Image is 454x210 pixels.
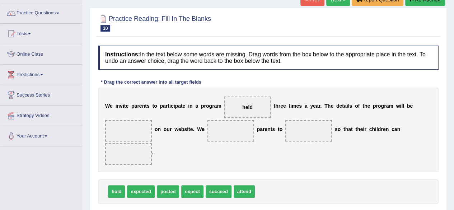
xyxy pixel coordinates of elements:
[363,126,364,132] b: i
[242,104,253,110] span: held
[123,103,124,109] b: i
[378,126,381,132] b: d
[190,126,193,132] b: e
[385,126,389,132] b: n
[400,103,401,109] b: i
[331,103,333,109] b: e
[360,126,363,132] b: e
[164,126,167,132] b: o
[193,126,194,132] b: .
[206,103,209,109] b: o
[0,44,82,62] a: Online Class
[0,24,82,42] a: Tests
[319,103,320,109] b: r
[116,103,117,109] b: i
[397,126,400,132] b: n
[174,126,178,132] b: w
[364,103,368,109] b: h
[410,103,413,109] b: e
[184,126,187,132] b: s
[376,126,378,132] b: l
[105,103,110,109] b: W
[290,103,292,109] b: i
[289,103,290,109] b: t
[217,103,221,109] b: m
[206,185,231,198] span: succeed
[310,103,313,109] b: y
[105,51,140,57] b: Instructions:
[324,103,328,109] b: T
[285,120,332,141] span: Drop target
[135,103,137,109] b: a
[336,103,340,109] b: d
[204,103,206,109] b: r
[181,103,183,109] b: t
[0,3,82,21] a: Practice Questions
[348,103,349,109] b: l
[0,126,82,144] a: Your Account
[224,97,271,118] span: Drop target
[167,126,170,132] b: u
[364,126,366,132] b: r
[257,126,260,132] b: p
[182,103,185,109] b: e
[181,126,184,132] b: b
[362,103,364,109] b: t
[335,126,338,132] b: s
[105,143,152,165] span: Drop target
[126,103,128,109] b: e
[168,103,169,109] b: t
[147,103,150,109] b: s
[383,126,386,132] b: e
[174,103,175,109] b: i
[265,126,267,132] b: e
[337,126,341,132] b: o
[145,103,147,109] b: t
[381,103,384,109] b: g
[381,126,383,132] b: r
[127,185,154,198] span: expected
[163,103,166,109] b: a
[201,103,204,109] b: p
[272,126,275,132] b: s
[124,103,126,109] b: t
[234,185,255,198] span: attend
[187,126,188,132] b: i
[401,103,403,109] b: l
[188,126,190,132] b: t
[296,103,299,109] b: e
[316,103,319,109] b: a
[369,126,372,132] b: c
[389,103,393,109] b: m
[372,126,375,132] b: h
[0,65,82,83] a: Predictions
[158,126,161,132] b: n
[209,103,212,109] b: g
[189,103,193,109] b: n
[278,126,280,132] b: t
[98,79,204,85] div: * Drag the correct answer into all target fields
[108,185,125,198] span: hold
[407,103,410,109] b: b
[373,103,376,109] b: p
[197,126,202,132] b: W
[0,85,82,103] a: Success Stories
[392,126,394,132] b: c
[207,120,254,141] span: Drop target
[384,103,386,109] b: r
[351,126,353,132] b: t
[386,103,389,109] b: a
[320,103,322,109] b: .
[117,103,120,109] b: n
[348,126,351,132] b: a
[375,126,376,132] b: i
[154,103,157,109] b: o
[339,103,342,109] b: e
[195,103,198,109] b: a
[100,25,110,32] span: 10
[271,126,272,132] b: t
[155,126,158,132] b: o
[345,126,348,132] b: h
[263,126,265,132] b: r
[152,150,153,155] b: .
